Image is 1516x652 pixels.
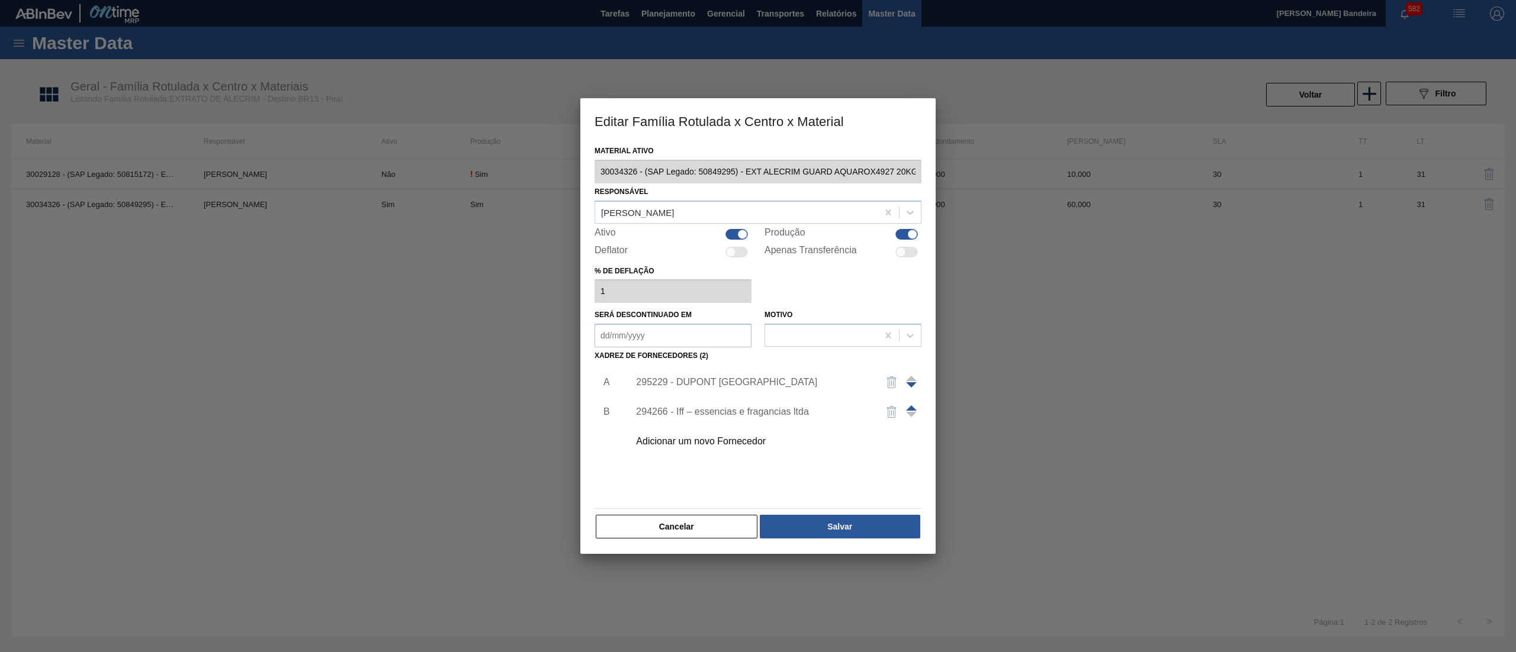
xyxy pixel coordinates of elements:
[595,263,751,280] label: % de deflação
[906,382,917,388] span: Mover para cima
[636,436,868,447] div: Adicionar um novo Fornecedor
[878,368,906,396] button: delete-icon
[595,188,648,196] label: Responsável
[765,311,792,319] label: Motivo
[885,405,899,419] img: delete-icon
[765,245,857,259] label: Apenas Transferência
[885,375,899,389] img: delete-icon
[878,398,906,426] button: delete-icon
[595,351,708,360] label: Xadrez de Fornecedores (2)
[765,227,805,241] label: Produção
[595,367,613,397] li: A
[595,397,613,427] li: B
[906,405,917,411] span: Mover para cima
[636,377,868,388] div: 295229 - DUPONT [GEOGRAPHIC_DATA]
[601,207,674,217] div: [PERSON_NAME]
[595,227,616,241] label: Ativo
[760,515,920,538] button: Salvar
[595,143,921,160] label: Material ativo
[595,245,628,259] label: Deflator
[636,406,868,417] div: 294266 - Iff – essencias e fragancias ltda
[595,311,692,319] label: Será descontinuado em
[580,98,936,143] h3: Editar Família Rotulada x Centro x Material
[596,515,757,538] button: Cancelar
[595,324,751,347] input: dd/mm/yyyy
